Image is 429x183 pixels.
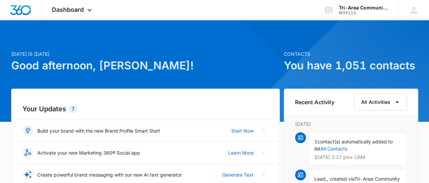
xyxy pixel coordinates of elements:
[314,155,401,160] p: [DATE] 3:37 pm • CRM
[284,50,418,58] p: Contacts
[314,176,327,182] span: Lead,
[11,50,280,58] p: [DATE] is [DATE]
[52,6,84,13] span: Dashboard
[339,10,388,15] div: account id
[314,139,317,144] span: 1
[69,105,77,113] div: 7
[284,58,418,74] h1: You have 1,051 contacts
[11,58,280,74] h1: Good afternoon, [PERSON_NAME]!
[339,5,388,10] div: account name
[258,125,269,136] button: Close
[222,171,254,178] a: Generate Text
[295,98,334,106] h6: Recent Activity
[295,120,407,128] p: [DATE]
[354,94,407,111] button: All Activities
[22,104,269,114] h2: Your Updates
[37,149,140,156] p: Activate your new Marketing 360® Social app
[37,171,182,178] p: Create powerful brand messaging with our new AI text generator
[320,146,347,152] a: All Contacts
[258,147,269,158] button: Close
[37,127,160,134] p: Build your brand with the new Brand Profile Smart Start
[228,149,254,156] a: Learn More
[327,176,354,182] span: , created via
[258,169,269,180] button: Close
[231,127,254,134] a: Start Now
[314,139,393,152] span: contact(s) automatically added to list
